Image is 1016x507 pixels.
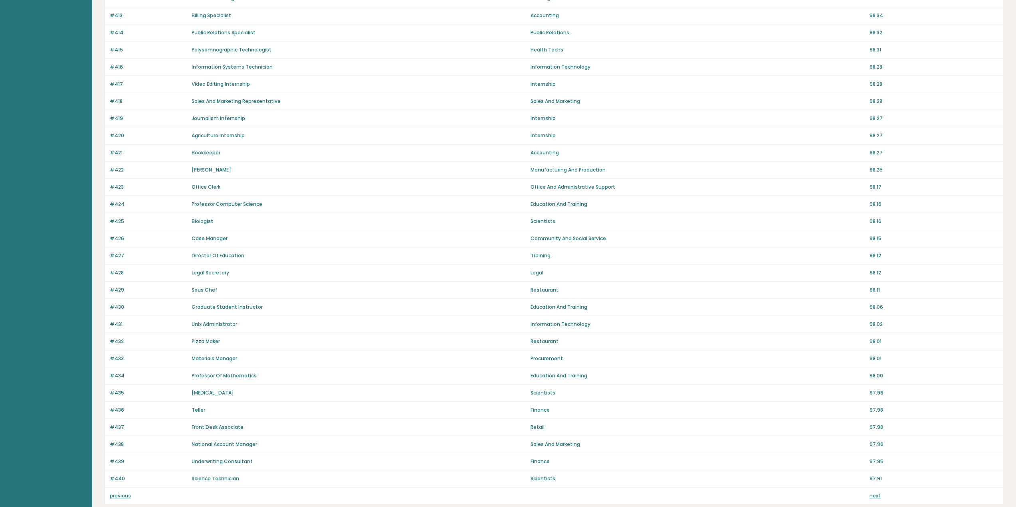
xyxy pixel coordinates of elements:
a: Journalism Internship [192,115,245,122]
a: Billing Specialist [192,12,231,19]
p: Sales And Marketing [531,441,865,448]
a: Agriculture Internship [192,132,245,139]
p: 98.17 [869,183,998,191]
p: #432 [110,338,187,345]
p: 98.00 [869,372,998,379]
p: #418 [110,98,187,105]
a: Director Of Education [192,252,244,259]
p: Internship [531,81,865,88]
p: 98.28 [869,63,998,71]
a: Information Systems Technician [192,63,273,70]
p: #436 [110,406,187,414]
p: Restaurant [531,286,865,294]
a: Science Technician [192,475,239,482]
p: Finance [531,406,865,414]
p: 98.01 [869,338,998,345]
p: Education And Training [531,304,865,311]
p: 98.01 [869,355,998,362]
p: 98.16 [869,218,998,225]
p: 97.98 [869,406,998,414]
p: Public Relations [531,29,865,36]
a: Public Relations Specialist [192,29,255,36]
p: #427 [110,252,187,259]
p: #435 [110,389,187,397]
p: Training [531,252,865,259]
a: Polysomnographic Technologist [192,46,271,53]
a: Biologist [192,218,213,225]
p: 98.27 [869,115,998,122]
p: 98.27 [869,149,998,156]
a: Unix Administrator [192,321,237,327]
p: #438 [110,441,187,448]
p: 97.96 [869,441,998,448]
p: Procurement [531,355,865,362]
p: #429 [110,286,187,294]
p: #416 [110,63,187,71]
p: #423 [110,183,187,191]
p: Internship [531,115,865,122]
a: Video Editing Internship [192,81,250,87]
a: Materials Manager [192,355,237,362]
p: 97.98 [869,424,998,431]
p: #415 [110,46,187,53]
p: Legal [531,269,865,276]
a: [PERSON_NAME] [192,166,231,173]
p: #413 [110,12,187,19]
p: 97.95 [869,458,998,465]
p: Restaurant [531,338,865,345]
a: next [869,492,881,499]
a: [MEDICAL_DATA] [192,389,234,396]
p: Scientists [531,389,865,397]
p: Internship [531,132,865,139]
p: Information Technology [531,63,865,71]
a: Pizza Maker [192,338,220,345]
p: Education And Training [531,201,865,208]
p: Accounting [531,12,865,19]
a: Sous Chef [192,286,217,293]
a: Bookkeeper [192,149,220,156]
p: Community And Social Service [531,235,865,242]
a: National Account Manager [192,441,257,448]
p: 98.06 [869,304,998,311]
p: #419 [110,115,187,122]
p: Health Techs [531,46,865,53]
p: 98.31 [869,46,998,53]
a: Office Clerk [192,183,220,190]
p: Information Technology [531,321,865,328]
p: #424 [110,201,187,208]
p: #440 [110,475,187,482]
p: 98.12 [869,252,998,259]
a: Front Desk Associate [192,424,244,430]
p: #414 [110,29,187,36]
p: 98.02 [869,321,998,328]
p: #425 [110,218,187,225]
p: Scientists [531,218,865,225]
a: Graduate Student Instructor [192,304,263,310]
p: 98.15 [869,235,998,242]
p: #428 [110,269,187,276]
p: 97.99 [869,389,998,397]
p: #434 [110,372,187,379]
a: Underwriting Consultant [192,458,253,465]
p: 98.25 [869,166,998,174]
p: Sales And Marketing [531,98,865,105]
p: 98.27 [869,132,998,139]
p: #426 [110,235,187,242]
p: #430 [110,304,187,311]
p: #437 [110,424,187,431]
a: Case Manager [192,235,228,242]
p: Office And Administrative Support [531,183,865,191]
p: Retail [531,424,865,431]
a: Legal Secretary [192,269,229,276]
p: 98.16 [869,201,998,208]
a: Professor Of Mathematics [192,372,257,379]
p: Accounting [531,149,865,156]
p: 98.28 [869,98,998,105]
a: previous [110,492,131,499]
p: #433 [110,355,187,362]
a: Professor Computer Science [192,201,262,207]
p: 98.11 [869,286,998,294]
p: 98.32 [869,29,998,36]
p: #420 [110,132,187,139]
p: 98.12 [869,269,998,276]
